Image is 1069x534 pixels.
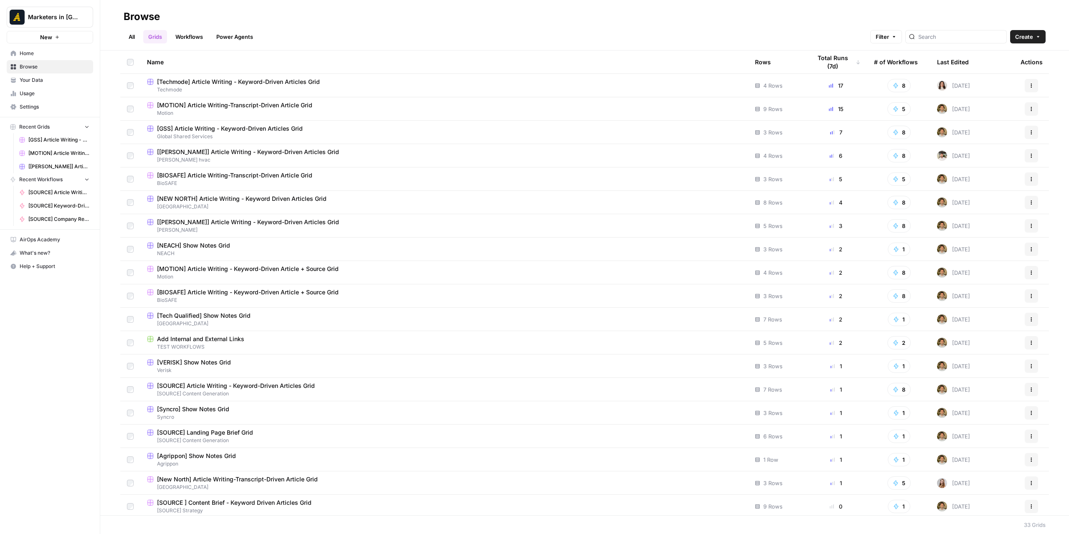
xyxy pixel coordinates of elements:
div: 7 [811,128,861,137]
button: Filter [870,30,902,43]
div: 15 [811,105,861,113]
span: Browse [20,63,89,71]
img: 5zyzjh3tw4s3l6pe5wy4otrd1hyg [937,268,947,278]
span: Syncro [147,413,742,421]
span: [PERSON_NAME] hvac [147,156,742,164]
span: [GEOGRAPHIC_DATA] [147,483,742,491]
button: 8 [887,219,911,233]
button: 8 [887,79,911,92]
div: 6 [811,152,861,160]
span: 5 Rows [763,339,783,347]
img: 5zyzjh3tw4s3l6pe5wy4otrd1hyg [937,385,947,395]
button: 1 [888,359,910,373]
span: 3 Rows [763,245,783,253]
a: [NEW NORTH] Article Writing - Keyword Driven Articles Grid[GEOGRAPHIC_DATA] [147,195,742,210]
span: [BIOSAFE] Article Writing-Transcript-Driven Article Grid [157,171,312,180]
div: [DATE] [937,174,970,184]
img: 5zyzjh3tw4s3l6pe5wy4otrd1hyg [937,314,947,324]
span: 9 Rows [763,502,783,511]
span: [SOURCE] Company Research [28,215,89,223]
img: 5zyzjh3tw4s3l6pe5wy4otrd1hyg [937,408,947,418]
img: 5zyzjh3tw4s3l6pe5wy4otrd1hyg [937,361,947,371]
div: [DATE] [937,197,970,208]
a: [MOTION] Article Writing-Transcript-Driven Article Grid [15,147,93,160]
div: 1 [811,479,861,487]
span: [Agrippon] Show Notes Grid [157,452,236,460]
img: 5zyzjh3tw4s3l6pe5wy4otrd1hyg [937,197,947,208]
span: Verisk [147,367,742,374]
a: Grids [143,30,167,43]
a: [MOTION] Article Writing-Transcript-Driven Article GridMotion [147,101,742,117]
span: Filter [876,33,889,41]
img: 5zyzjh3tw4s3l6pe5wy4otrd1hyg [937,221,947,231]
div: [DATE] [937,314,970,324]
span: Techmode [147,86,742,94]
span: 8 Rows [763,198,783,207]
span: 7 Rows [763,385,782,394]
span: [Syncro] Show Notes Grid [157,405,229,413]
button: Help + Support [7,260,93,273]
button: 1 [888,430,910,443]
span: [NEW NORTH] Article Writing - Keyword Driven Articles Grid [157,195,327,203]
a: [SOURCE] Landing Page Brief Grid[SOURCE] Content Generation [147,428,742,444]
button: 8 [887,126,911,139]
button: Recent Workflows [7,173,93,186]
a: Power Agents [211,30,258,43]
a: [SOURCE] Article Writing - Keyword-Driven Articles Grid[SOURCE] Content Generation [147,382,742,397]
a: [VERISK] Show Notes GridVerisk [147,358,742,374]
img: 5zyzjh3tw4s3l6pe5wy4otrd1hyg [937,501,947,511]
button: 5 [887,172,911,186]
span: Help + Support [20,263,89,270]
span: BioSAFE [147,296,742,304]
div: Browse [124,10,160,23]
div: 2 [811,339,861,347]
img: 5zyzjh3tw4s3l6pe5wy4otrd1hyg [937,291,947,301]
a: [[PERSON_NAME]] Article Writing - Keyword-Driven Articles Grid[PERSON_NAME] hvac [147,148,742,164]
a: Add Internal and External LinksTEST WORKFLOWS [147,335,742,351]
span: [SOURCE] Content Generation [147,390,742,397]
div: Last Edited [937,51,969,73]
span: TEST WORKFLOWS [147,343,742,351]
div: [DATE] [937,478,970,488]
span: Settings [20,103,89,111]
span: [SOURCE] Keyword-Driven Article: 1st Draft Writing [28,202,89,210]
div: 2 [811,292,861,300]
div: 3 [811,222,861,230]
div: 2 [811,245,861,253]
a: Workflows [170,30,208,43]
span: New [40,33,52,41]
span: [GSS] Article Writing - Keyword-Driven Article + Source Grid [28,136,89,144]
span: 7 Rows [763,315,782,324]
img: Marketers in Demand Logo [10,10,25,25]
span: Create [1015,33,1033,41]
span: Usage [20,90,89,97]
div: [DATE] [937,455,970,465]
a: [NEACH] Show Notes GridNEACH [147,241,742,257]
button: 1 [888,500,910,513]
a: [Agrippon] Show Notes GridAgrippon [147,452,742,468]
a: AirOps Academy [7,233,93,246]
div: 1 [811,409,861,417]
a: [SOURCE] Company Research [15,213,93,226]
div: # of Workflows [874,51,918,73]
span: Motion [147,273,742,281]
span: [SOURCE ] Content Brief - Keyword Driven Articles Grid [157,499,312,507]
div: [DATE] [937,221,970,231]
a: Your Data [7,73,93,87]
div: 5 [811,175,861,183]
span: 4 Rows [763,268,783,277]
span: NEACH [147,250,742,257]
span: [SOURCE] Article Writing - Keyword-Driven Articles Grid [157,382,315,390]
div: Name [147,51,742,73]
span: Motion [147,109,742,117]
div: 1 [811,456,861,464]
a: [SOURCE] Article Writing - Transcript-Driven Articles [15,186,93,199]
button: 8 [887,383,911,396]
span: Recent Workflows [19,176,63,183]
span: [MOTION] Article Writing-Transcript-Driven Article Grid [157,101,312,109]
span: [GEOGRAPHIC_DATA] [147,320,742,327]
div: 1 [811,432,861,440]
a: [BIOSAFE] Article Writing-Transcript-Driven Article GridBioSAFE [147,171,742,187]
a: All [124,30,140,43]
span: 5 Rows [763,222,783,230]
